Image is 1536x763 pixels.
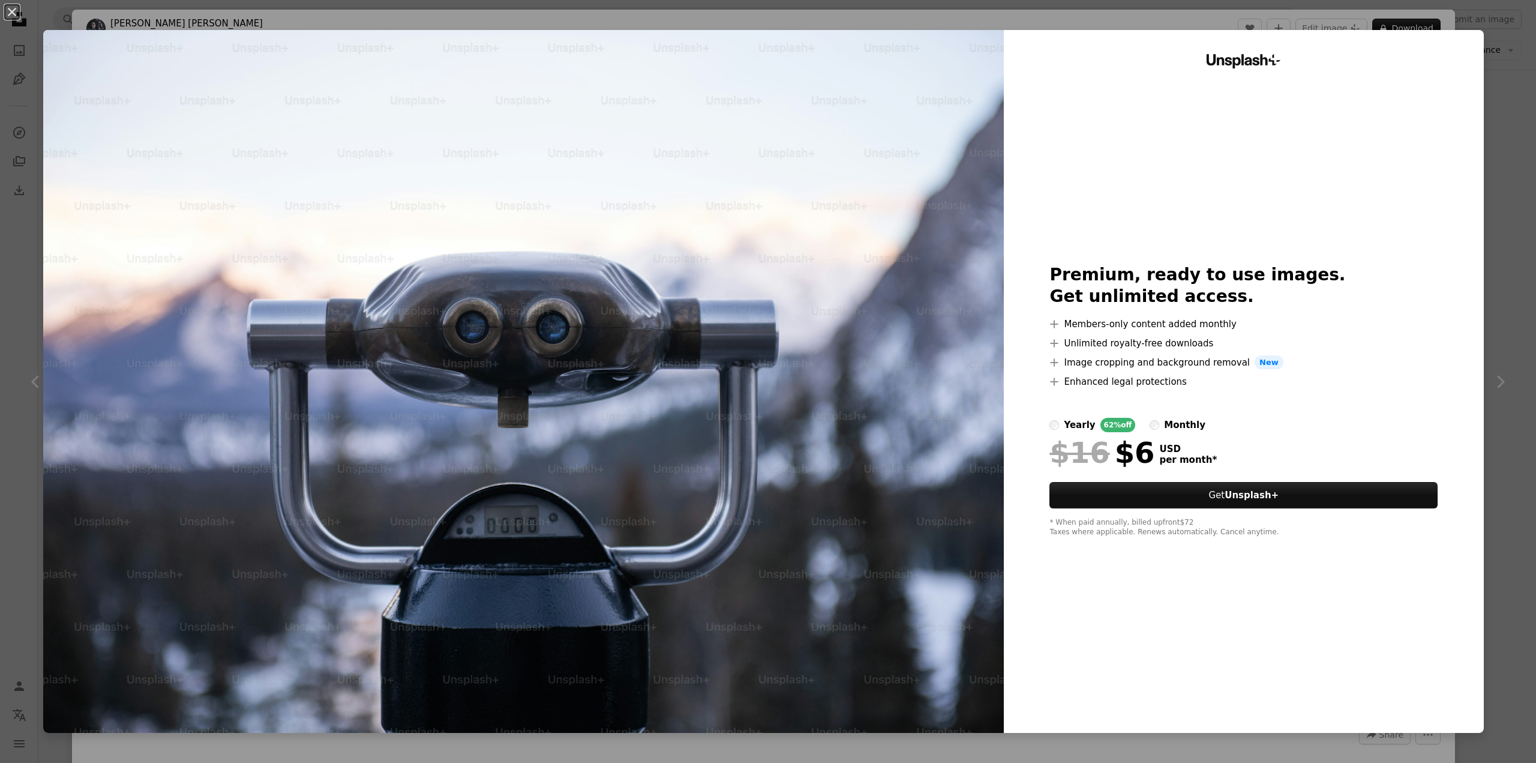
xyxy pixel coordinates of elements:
[1150,420,1159,430] input: monthly
[1049,420,1059,430] input: yearly62%off
[1159,444,1217,454] span: USD
[1049,336,1438,351] li: Unlimited royalty-free downloads
[1100,418,1136,432] div: 62% off
[1049,518,1438,537] div: * When paid annually, billed upfront $72 Taxes where applicable. Renews automatically. Cancel any...
[1049,375,1438,389] li: Enhanced legal protections
[1064,418,1095,432] div: yearly
[1049,437,1154,468] div: $6
[1049,437,1109,468] span: $16
[1159,454,1217,465] span: per month *
[1049,482,1438,508] button: GetUnsplash+
[1049,355,1438,370] li: Image cropping and background removal
[1049,264,1438,307] h2: Premium, ready to use images. Get unlimited access.
[1164,418,1205,432] div: monthly
[1255,355,1283,370] span: New
[1225,490,1279,501] strong: Unsplash+
[1049,317,1438,331] li: Members-only content added monthly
